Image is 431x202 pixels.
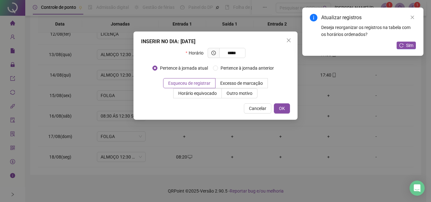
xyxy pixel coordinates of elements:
[409,14,416,21] a: Close
[310,14,317,21] span: info-circle
[178,91,217,96] span: Horário equivocado
[220,81,263,86] span: Excesso de marcação
[321,24,416,38] div: Deseja reorganizar os registros na tabela com os horários ordenados?
[321,14,416,21] div: Atualizar registros
[274,103,290,113] button: OK
[211,51,216,55] span: clock-circle
[410,181,425,196] div: Open Intercom Messenger
[284,35,294,45] button: Close
[218,65,276,72] span: Pertence à jornada anterior
[141,38,290,45] div: INSERIR NO DIA : [DATE]
[399,43,404,48] span: reload
[157,65,210,72] span: Pertence à jornada atual
[186,48,207,58] label: Horário
[286,38,291,43] span: close
[227,91,252,96] span: Outro motivo
[279,105,285,112] span: OK
[244,103,271,113] button: Cancelar
[406,42,413,49] span: Sim
[249,105,266,112] span: Cancelar
[397,42,416,49] button: Sim
[410,15,415,20] span: close
[168,81,210,86] span: Esqueceu de registrar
